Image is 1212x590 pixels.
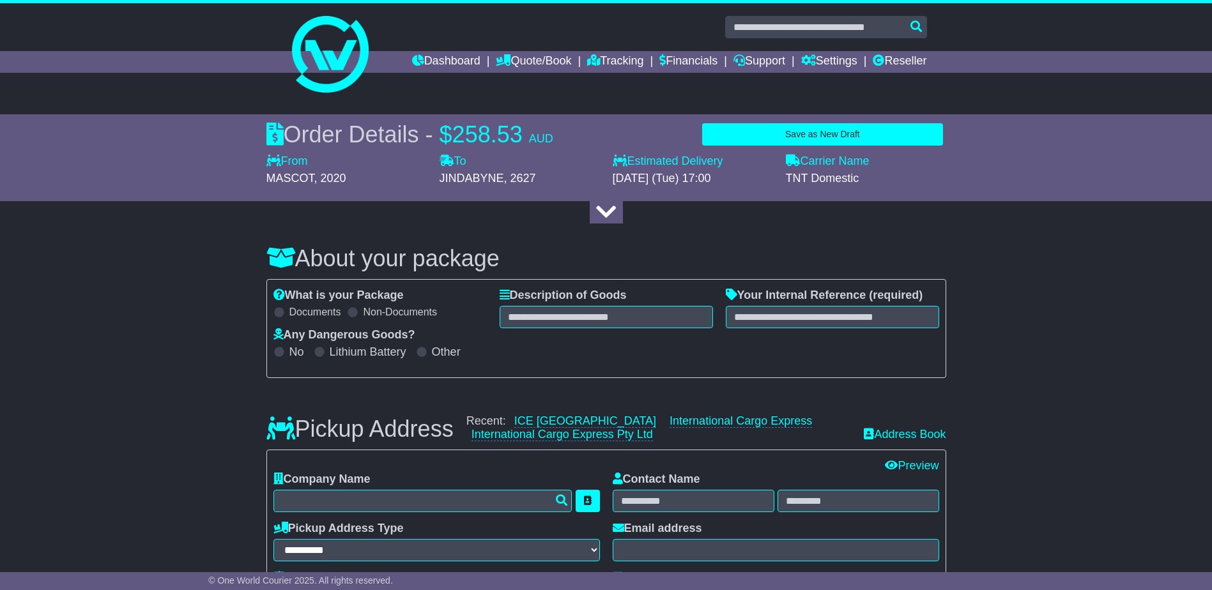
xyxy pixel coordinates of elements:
[273,473,371,487] label: Company Name
[613,155,773,169] label: Estimated Delivery
[864,428,946,442] a: Address Book
[363,306,437,318] label: Non-Documents
[330,345,406,359] label: Lithium Battery
[412,51,480,73] a: Dashboard
[496,51,571,73] a: Quote/Book
[266,246,946,271] h3: About your package
[613,522,702,536] label: Email address
[472,428,653,441] a: International Cargo Express Pty Ltd
[440,155,466,169] label: To
[466,414,852,442] div: Recent:
[504,172,536,185] span: , 2627
[314,172,346,185] span: , 2020
[801,51,857,73] a: Settings
[702,123,942,146] button: Save as New Draft
[587,51,643,73] a: Tracking
[873,51,926,73] a: Reseller
[452,121,523,147] span: 258.53
[273,571,367,585] label: Address Line 1
[266,172,314,185] span: MASCOT
[266,416,454,442] h3: Pickup Address
[529,132,553,145] span: AUD
[440,121,452,147] span: $
[266,121,553,148] div: Order Details -
[273,328,415,342] label: Any Dangerous Goods?
[885,459,939,472] a: Preview
[273,522,404,536] label: Pickup Address Type
[514,414,656,428] a: ICE [GEOGRAPHIC_DATA]
[440,172,504,185] span: JINDABYNE
[786,155,870,169] label: Carrier Name
[733,51,785,73] a: Support
[670,414,812,428] a: International Cargo Express
[613,172,773,186] div: [DATE] (Tue) 17:00
[289,306,341,318] label: Documents
[613,571,658,585] label: Phone
[786,172,946,186] div: TNT Domestic
[289,345,304,359] label: No
[273,289,404,303] label: What is your Package
[432,345,461,359] label: Other
[659,51,717,73] a: Financials
[613,473,700,487] label: Contact Name
[726,289,923,303] label: Your Internal Reference (required)
[208,575,393,586] span: © One World Courier 2025. All rights reserved.
[500,289,627,303] label: Description of Goods
[266,155,308,169] label: From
